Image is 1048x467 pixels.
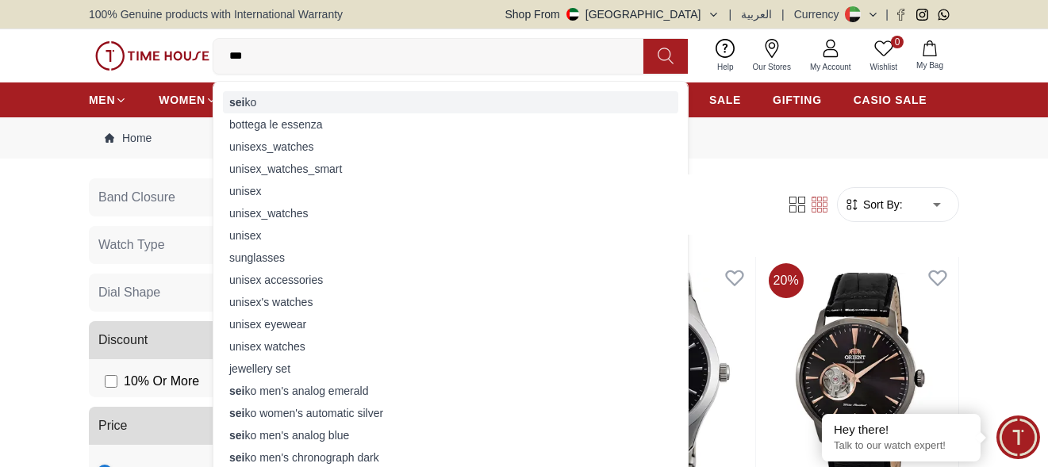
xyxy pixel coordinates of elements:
a: MEN [89,86,127,114]
a: Our Stores [743,36,800,76]
span: 100% Genuine products with International Warranty [89,6,343,22]
button: Band Closure [89,178,336,216]
div: unisex [223,224,678,247]
span: 10 % Or More [124,372,199,391]
div: ko [223,91,678,113]
span: 20 % [769,263,804,298]
button: My Bag [907,37,953,75]
span: Sort By: [860,197,903,212]
div: jewellery set [223,358,678,380]
div: unisex's watches [223,291,678,313]
span: Band Closure [98,188,175,207]
span: Dial Shape [98,283,160,302]
span: My Bag [910,59,950,71]
div: Chat Widget [996,415,1040,459]
strong: sei [229,407,244,419]
span: | [729,6,732,22]
a: Help [708,36,743,76]
a: Home [105,130,152,146]
nav: Breadcrumb [89,117,959,159]
span: Help [711,61,740,73]
a: Facebook [895,9,907,21]
button: Sort By: [844,197,903,212]
button: العربية [741,6,772,22]
span: Watch Type [98,235,165,255]
div: unisex watches [223,335,678,358]
div: unisex eyewear [223,313,678,335]
button: Discount [89,321,336,359]
span: 0 [891,36,904,48]
a: 0Wishlist [861,36,907,76]
div: ko women's automatic silver [223,402,678,424]
span: | [885,6,889,22]
p: Talk to our watch expert! [834,439,969,453]
div: unisex accessories [223,269,678,291]
a: GIFTING [773,86,822,114]
a: Whatsapp [938,9,950,21]
div: unisex_watches [223,202,678,224]
span: GIFTING [773,92,822,108]
strong: sei [229,429,244,442]
button: Watch Type [89,226,336,264]
span: SALE [709,92,741,108]
div: sunglasses [223,247,678,269]
span: CASIO SALE [854,92,927,108]
input: 10% Or More [105,375,117,388]
div: bottega le essenza [223,113,678,136]
div: Currency [794,6,846,22]
div: unisex [223,180,678,202]
strong: sei [229,451,244,464]
a: Instagram [916,9,928,21]
button: Shop From[GEOGRAPHIC_DATA] [505,6,720,22]
strong: sei [229,96,244,109]
img: ... [95,41,209,70]
button: Price [89,407,336,445]
a: CASIO SALE [854,86,927,114]
strong: sei [229,385,244,397]
span: My Account [804,61,858,73]
a: SALE [709,86,741,114]
span: Our Stores [747,61,797,73]
img: United Arab Emirates [566,8,579,21]
div: ko men's analog blue [223,424,678,446]
div: unisex_watches_smart [223,158,678,180]
span: Price [98,416,127,435]
div: Hey there! [834,422,969,438]
span: Discount [98,331,148,350]
span: Wishlist [864,61,904,73]
span: WOMEN [159,92,205,108]
span: MEN [89,92,115,108]
button: Dial Shape [89,274,336,312]
span: | [781,6,785,22]
div: unisexs_watches [223,136,678,158]
a: WOMEN [159,86,217,114]
div: ko men's analog emerald [223,380,678,402]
